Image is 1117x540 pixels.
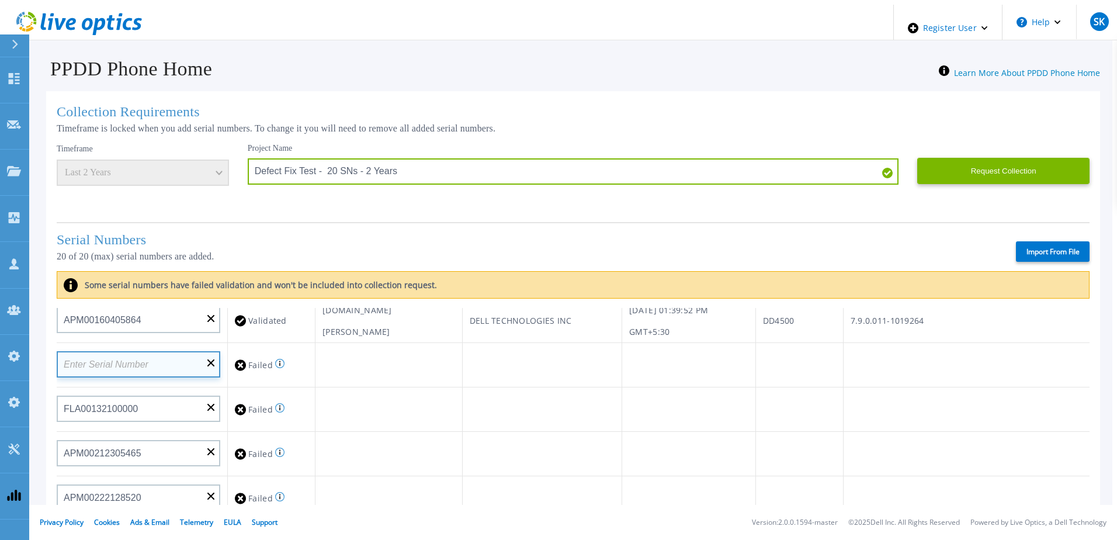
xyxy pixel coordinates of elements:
[57,232,995,248] h1: Serial Numbers
[970,519,1106,527] li: Powered by Live Optics, a Dell Technology
[57,251,995,262] p: 20 of 20 (max) serial numbers are added.
[180,517,213,527] a: Telemetry
[57,440,220,466] input: Enter Serial Number
[752,519,838,527] li: Version: 2.0.0.1594-master
[57,396,220,422] input: Enter Serial Number
[57,307,220,333] input: Enter Serial Number
[224,517,241,527] a: EULA
[1002,5,1076,40] button: Help
[235,443,308,465] div: Failed
[848,519,960,527] li: © 2025 Dell Inc. All Rights Reserved
[917,158,1090,184] button: Request Collection
[235,354,308,376] div: Failed
[94,517,120,527] a: Cookies
[235,487,308,509] div: Failed
[57,144,93,154] label: Timeframe
[315,299,463,343] td: [DOMAIN_NAME][PERSON_NAME]
[235,310,308,331] div: Validated
[755,299,843,343] td: DD4500
[130,517,169,527] a: Ads & Email
[235,399,308,420] div: Failed
[622,299,756,343] td: [DATE] 01:39:52 PM GMT+5:30
[248,158,899,185] input: Enter Project Name
[57,484,220,511] input: Enter Serial Number
[252,517,277,527] a: Support
[57,351,220,378] input: Enter Serial Number
[34,58,212,80] h1: PPDD Phone Home
[843,299,1090,343] td: 7.9.0.011-1019264
[462,299,622,343] td: DELL TECHNOLOGIES INC
[40,517,84,527] a: Privacy Policy
[954,67,1100,78] a: Learn More About PPDD Phone Home
[78,279,437,290] label: Some serial numbers have failed validation and won't be included into collection request.
[894,5,1002,51] div: Register User
[57,123,1090,134] p: Timeframe is locked when you add serial numbers. To change it you will need to remove all added s...
[1016,241,1090,262] label: Import From File
[248,144,293,153] label: Project Name
[57,104,1090,120] h1: Collection Requirements
[1094,17,1105,26] span: SK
